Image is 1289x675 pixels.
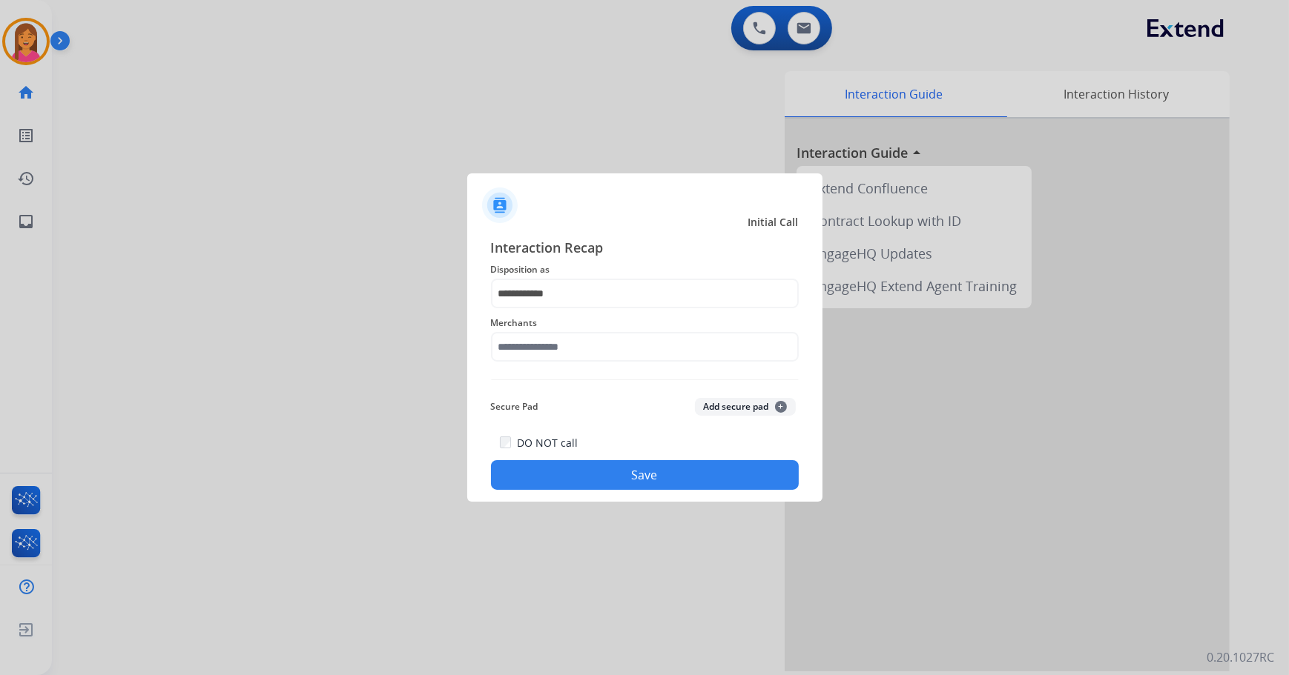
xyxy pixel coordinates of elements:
[482,187,518,223] img: contactIcon
[1207,648,1274,666] p: 0.20.1027RC
[775,401,787,413] span: +
[695,398,796,416] button: Add secure pad+
[748,215,799,230] span: Initial Call
[491,398,538,416] span: Secure Pad
[491,460,799,490] button: Save
[491,314,799,332] span: Merchants
[517,436,578,450] label: DO NOT call
[491,261,799,279] span: Disposition as
[491,237,799,261] span: Interaction Recap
